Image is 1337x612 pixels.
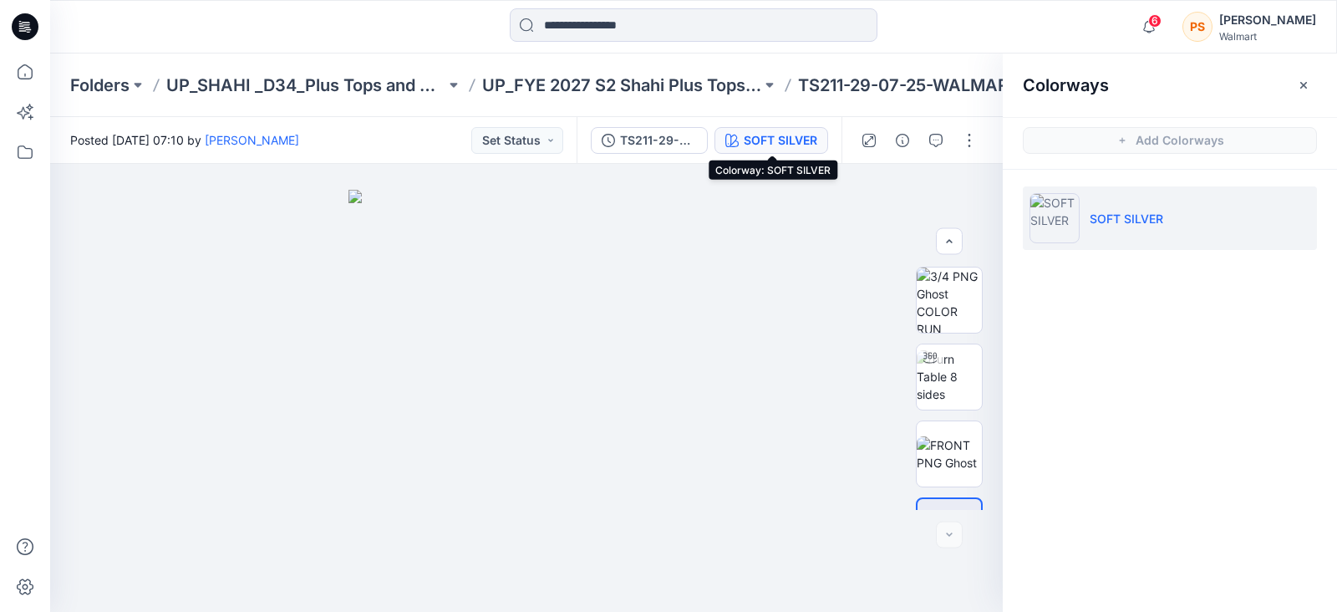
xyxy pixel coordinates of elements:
[1148,14,1162,28] span: 6
[205,133,299,147] a: [PERSON_NAME]
[798,74,1077,97] p: TS211-29-07-25-WALMART-SIZE-1X apload
[348,190,704,612] img: eyJhbGciOiJIUzI1NiIsImtpZCI6IjAiLCJzbHQiOiJzZXMiLCJ0eXAiOiJKV1QifQ.eyJkYXRhIjp7InR5cGUiOiJzdG9yYW...
[917,268,982,333] img: 3/4 PNG Ghost COLOR RUN
[889,127,916,154] button: Details
[1182,12,1212,42] div: PS
[917,350,982,403] img: Turn Table 8 sides
[1029,193,1080,243] img: SOFT SILVER
[620,131,697,150] div: TS211-29-07-25-WALMART-SIZE-1X apload
[917,436,982,472] img: FRONT PNG Ghost
[482,74,761,97] a: UP_FYE 2027 S2 Shahi Plus Tops and Dress
[166,74,445,97] a: UP_SHAHI _D34_Plus Tops and Dresses
[1219,10,1316,30] div: [PERSON_NAME]
[1219,30,1316,43] div: Walmart
[70,131,299,149] span: Posted [DATE] 07:10 by
[714,127,828,154] button: SOFT SILVER
[1090,210,1163,227] p: SOFT SILVER
[70,74,130,97] a: Folders
[591,127,708,154] button: TS211-29-07-25-WALMART-SIZE-1X apload
[744,131,817,150] div: SOFT SILVER
[1023,75,1109,95] h2: Colorways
